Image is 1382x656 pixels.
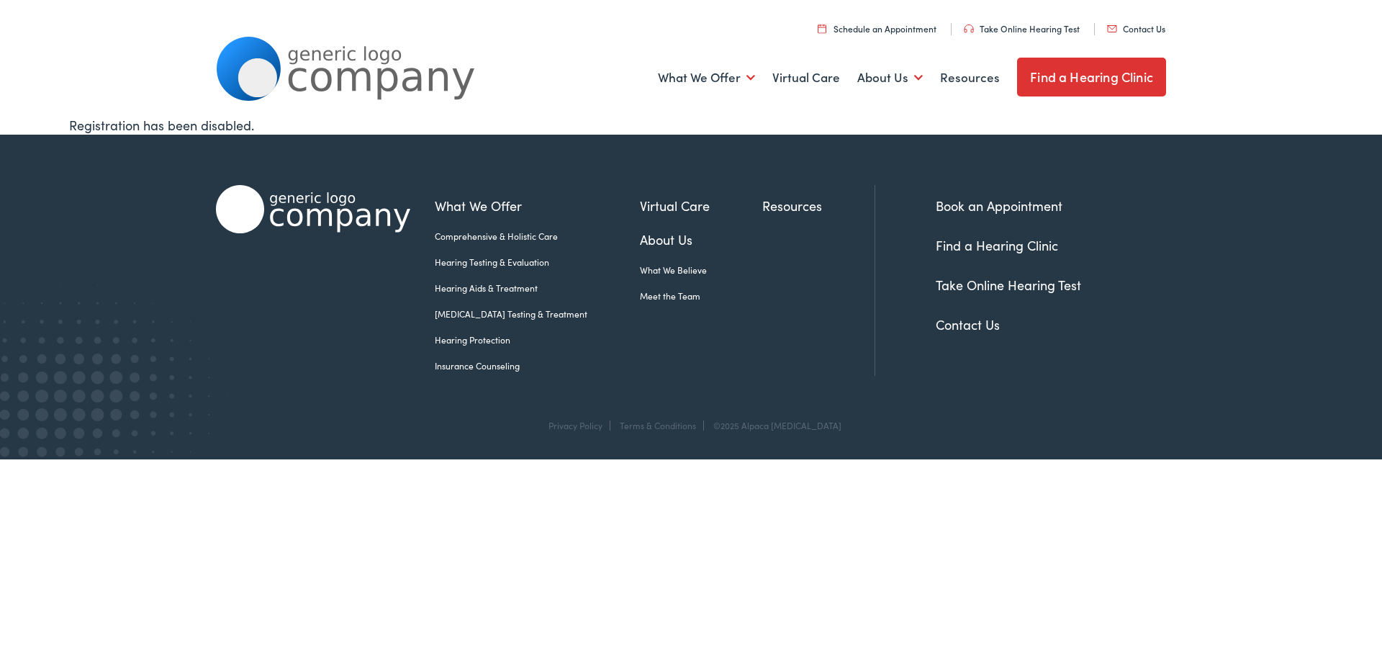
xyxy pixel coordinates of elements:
[658,51,755,104] a: What We Offer
[435,307,640,320] a: [MEDICAL_DATA] Testing & Treatment
[772,51,840,104] a: Virtual Care
[936,315,1000,333] a: Contact Us
[1107,25,1117,32] img: utility icon
[1107,22,1165,35] a: Contact Us
[936,276,1081,294] a: Take Online Hearing Test
[435,333,640,346] a: Hearing Protection
[435,196,640,215] a: What We Offer
[640,230,762,249] a: About Us
[818,24,826,33] img: utility icon
[706,421,841,431] div: ©2025 Alpaca [MEDICAL_DATA]
[548,419,602,431] a: Privacy Policy
[964,22,1080,35] a: Take Online Hearing Test
[69,115,1313,135] div: Registration has been disabled.
[940,51,1000,104] a: Resources
[216,185,410,233] img: Alpaca Audiology
[640,264,762,277] a: What We Believe
[1017,58,1166,96] a: Find a Hearing Clinic
[762,196,875,215] a: Resources
[435,256,640,269] a: Hearing Testing & Evaluation
[818,22,936,35] a: Schedule an Appointment
[640,289,762,302] a: Meet the Team
[936,236,1058,254] a: Find a Hearing Clinic
[936,197,1062,215] a: Book an Appointment
[964,24,974,33] img: utility icon
[857,51,923,104] a: About Us
[620,419,696,431] a: Terms & Conditions
[435,359,640,372] a: Insurance Counseling
[435,282,640,295] a: Hearing Aids & Treatment
[435,230,640,243] a: Comprehensive & Holistic Care
[640,196,762,215] a: Virtual Care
